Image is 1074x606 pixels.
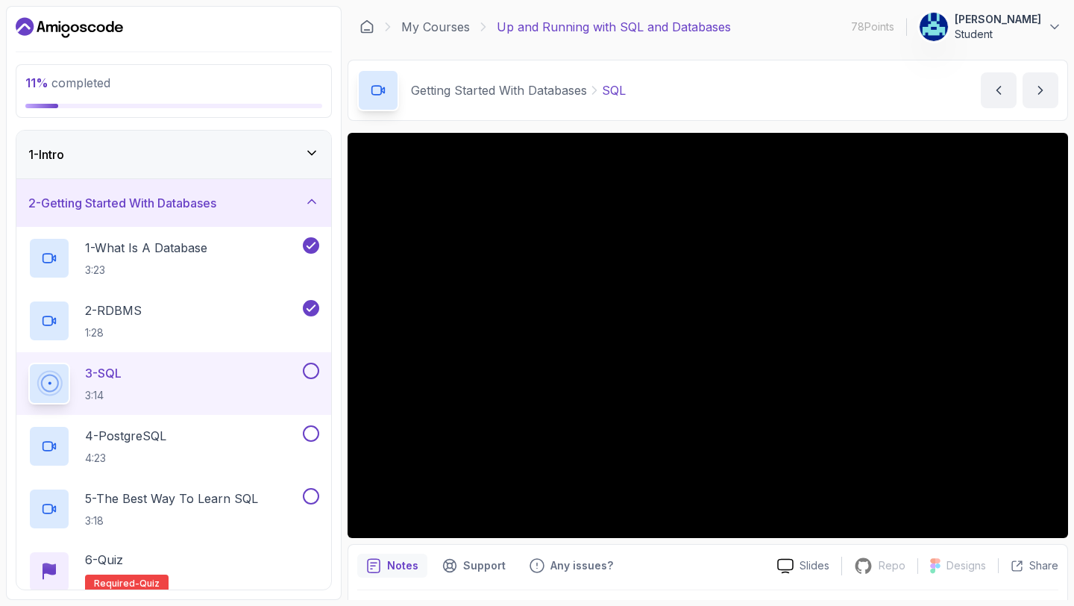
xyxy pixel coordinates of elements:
[550,558,613,573] p: Any issues?
[94,578,139,590] span: Required-
[521,554,622,578] button: Feedback button
[401,18,470,36] a: My Courses
[955,12,1041,27] p: [PERSON_NAME]
[28,488,319,530] button: 5-The Best Way To Learn SQL3:18
[800,558,829,573] p: Slides
[28,300,319,342] button: 2-RDBMS1:28
[955,27,1041,42] p: Student
[851,19,894,34] p: 78 Points
[28,551,319,593] button: 6-QuizRequired-quiz
[879,558,905,573] p: Repo
[981,72,1017,108] button: previous content
[28,237,319,279] button: 1-What Is A Database3:23
[85,451,166,466] p: 4:23
[28,363,319,404] button: 3-SQL3:14
[85,490,258,507] p: 5 - The Best Way To Learn SQL
[85,325,142,340] p: 1:28
[28,425,319,467] button: 4-PostgreSQL4:23
[25,75,48,90] span: 11 %
[16,131,331,178] button: 1-Intro
[998,558,1058,573] button: Share
[25,75,110,90] span: completed
[387,558,418,573] p: Notes
[16,16,123,40] a: Dashboard
[357,554,427,578] button: notes button
[85,388,122,403] p: 3:14
[765,558,841,574] a: Slides
[920,13,948,41] img: user profile image
[411,81,587,99] p: Getting Started With Databases
[1029,558,1058,573] p: Share
[139,578,160,590] span: quiz
[1023,72,1058,108] button: next content
[348,133,1068,538] iframe: 3 - SQL
[602,81,626,99] p: SQL
[433,554,515,578] button: Support button
[85,263,207,278] p: 3:23
[85,302,142,319] p: 2 - RDBMS
[359,19,374,34] a: Dashboard
[16,179,331,227] button: 2-Getting Started With Databases
[28,146,64,163] h3: 1 - Intro
[28,194,216,212] h3: 2 - Getting Started With Databases
[85,513,258,528] p: 3:18
[85,364,122,382] p: 3 - SQL
[463,558,506,573] p: Support
[497,18,731,36] p: Up and Running with SQL and Databases
[85,551,123,569] p: 6 - Quiz
[919,12,1062,42] button: user profile image[PERSON_NAME]Student
[946,558,986,573] p: Designs
[85,239,207,257] p: 1 - What Is A Database
[85,427,166,445] p: 4 - PostgreSQL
